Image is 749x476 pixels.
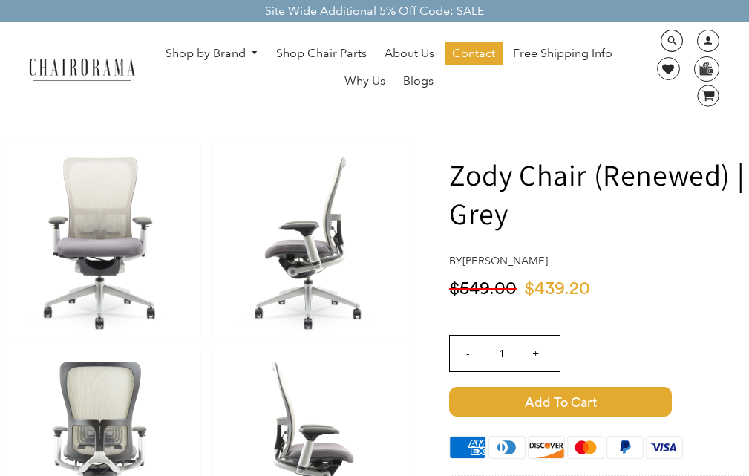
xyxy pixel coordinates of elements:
a: Blogs [396,69,441,93]
span: $549.00 [449,280,517,298]
span: About Us [385,46,434,62]
a: Why Us [337,69,393,93]
img: chairorama [22,56,141,82]
span: Contact [452,46,495,62]
a: About Us [377,42,442,65]
button: Add to Cart [449,387,749,417]
h1: Zody Chair (Renewed) | Grey [449,155,749,232]
span: Shop Chair Parts [276,46,367,62]
a: Free Shipping Info [506,42,620,65]
a: Shop Chair Parts [269,42,374,65]
a: Contact [445,42,503,65]
span: Blogs [403,74,434,89]
nav: DesktopNavigation [149,42,629,97]
input: + [518,336,554,371]
span: Free Shipping Info [513,46,612,62]
span: $439.20 [524,280,590,298]
a: Shop by Brand [158,42,266,65]
span: Add to Cart [449,387,672,417]
h4: by [449,255,749,267]
a: [PERSON_NAME] [462,254,548,267]
span: Why Us [344,74,385,89]
img: Zody Chair (Renewed) | Grey - chairorama [3,144,200,342]
img: WhatsApp_Image_2024-07-12_at_16.23.01.webp [695,57,718,79]
img: Zody Chair (Renewed) | Grey - chairorama [212,144,409,342]
input: - [450,336,485,371]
